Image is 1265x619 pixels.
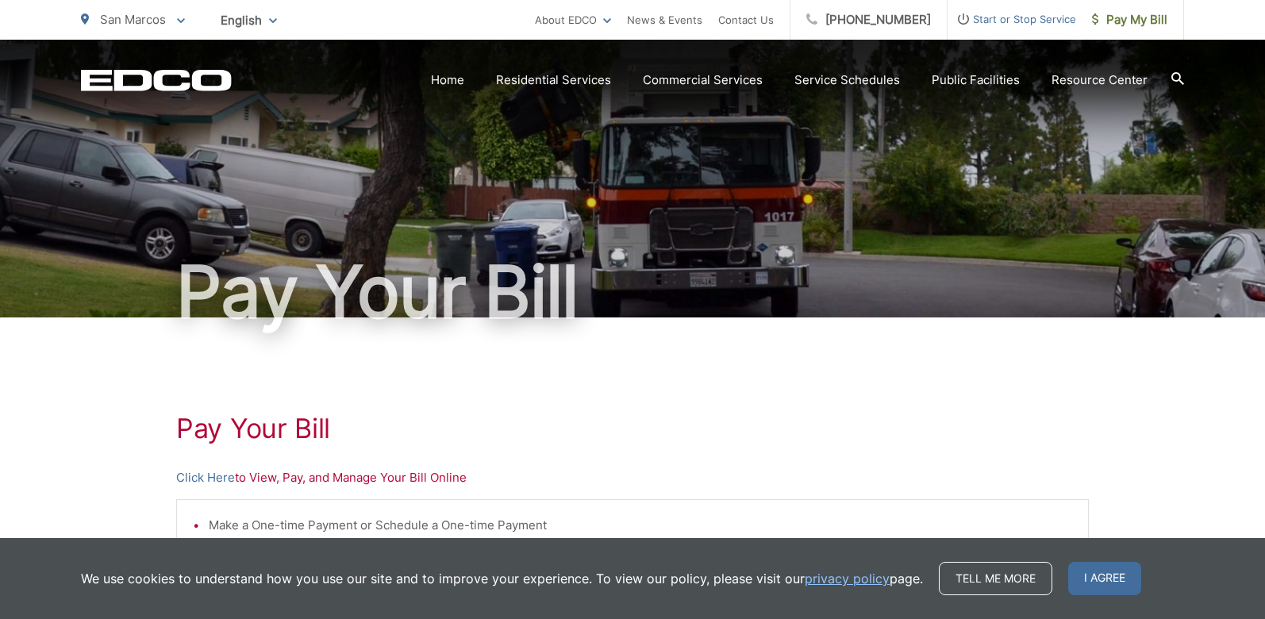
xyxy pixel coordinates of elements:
[805,569,890,588] a: privacy policy
[81,252,1184,332] h1: Pay Your Bill
[496,71,611,90] a: Residential Services
[535,10,611,29] a: About EDCO
[100,12,166,27] span: San Marcos
[431,71,464,90] a: Home
[1092,10,1167,29] span: Pay My Bill
[176,413,1089,444] h1: Pay Your Bill
[81,69,232,91] a: EDCD logo. Return to the homepage.
[718,10,774,29] a: Contact Us
[176,468,1089,487] p: to View, Pay, and Manage Your Bill Online
[627,10,702,29] a: News & Events
[794,71,900,90] a: Service Schedules
[1068,562,1141,595] span: I agree
[643,71,763,90] a: Commercial Services
[932,71,1020,90] a: Public Facilities
[209,6,289,34] span: English
[176,468,235,487] a: Click Here
[209,516,1072,535] li: Make a One-time Payment or Schedule a One-time Payment
[1052,71,1148,90] a: Resource Center
[939,562,1052,595] a: Tell me more
[81,569,923,588] p: We use cookies to understand how you use our site and to improve your experience. To view our pol...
